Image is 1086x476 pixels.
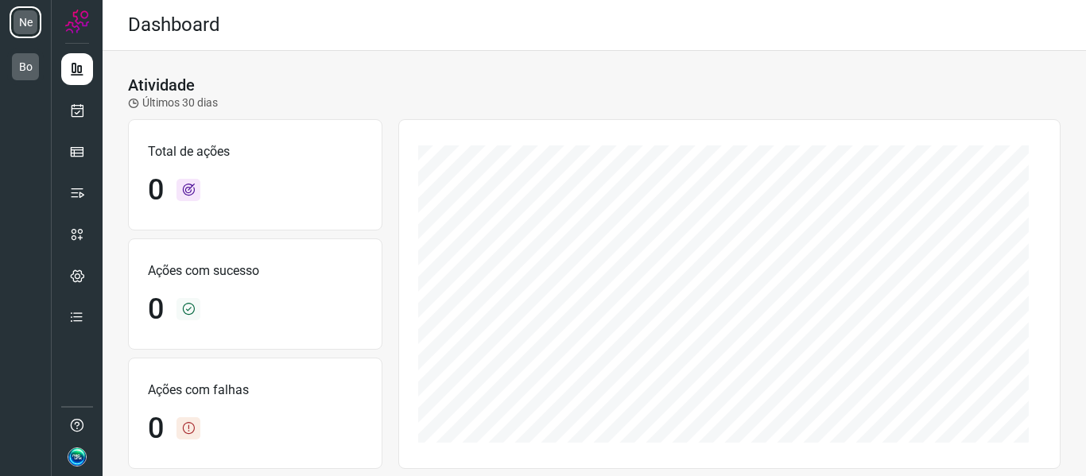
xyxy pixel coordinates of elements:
[148,381,363,400] p: Ações com falhas
[148,173,164,207] h1: 0
[148,412,164,446] h1: 0
[128,75,195,95] h3: Atividade
[10,51,41,83] li: Bo
[148,261,363,281] p: Ações com sucesso
[68,447,87,466] img: 47c40af94961a9f83d4b05d5585d06bd.jpg
[65,10,89,33] img: Logo
[148,292,164,327] h1: 0
[148,142,363,161] p: Total de ações
[128,95,218,111] p: Últimos 30 dias
[128,14,220,37] h2: Dashboard
[10,6,41,38] li: Ne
